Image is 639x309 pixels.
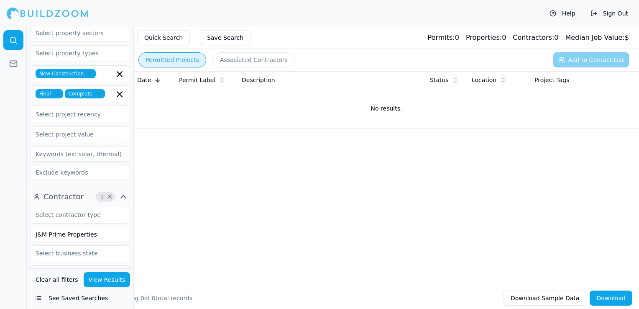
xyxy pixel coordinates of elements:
span: Date [137,76,151,84]
span: Properties: [466,33,502,41]
span: 0 [141,295,144,301]
span: Permit Label [179,76,215,84]
input: Select typical contract value [31,266,119,281]
div: $ [565,33,629,43]
button: Help [545,7,580,20]
button: Permitted Projects [138,52,206,67]
button: Save Search [200,30,250,45]
input: Select business state [31,246,119,261]
button: Download [590,291,632,306]
span: Project Tags [534,76,569,84]
div: 0 [466,33,506,43]
button: Contractor1Clear Contractor filters [30,190,130,203]
input: Business name [30,227,130,242]
div: 0 [513,33,558,43]
input: Select property types [31,46,119,61]
span: Median Job Value: [565,33,624,41]
div: 0 [427,33,459,43]
input: Select contractor type [31,207,119,222]
button: See Saved Searches [30,291,130,306]
span: Contractor [43,191,84,203]
span: Status [430,76,449,84]
button: Sign Out [586,7,632,20]
div: Showing of total records [114,294,192,302]
span: Complete [65,89,105,98]
input: Select property sectors [31,26,119,41]
button: View Results [84,272,130,287]
button: Download Sample Data [504,291,586,306]
span: 0 [152,295,156,301]
span: Final [36,89,63,98]
button: Associated Contractors [213,52,295,67]
span: Clear Contractor filters [107,195,113,199]
button: Clear all filters [33,272,80,287]
span: 1 [98,193,106,201]
input: Keywords (ex: solar, thermal) [30,147,130,162]
span: Description [242,76,275,84]
input: Select project value [31,127,119,142]
td: No results. [134,88,639,129]
span: Contractors: [513,33,554,41]
button: Quick Search [137,30,190,45]
input: Exclude keywords [30,165,130,180]
span: New Construction [36,69,96,78]
span: Location [472,76,496,84]
span: Permits: [427,33,455,41]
